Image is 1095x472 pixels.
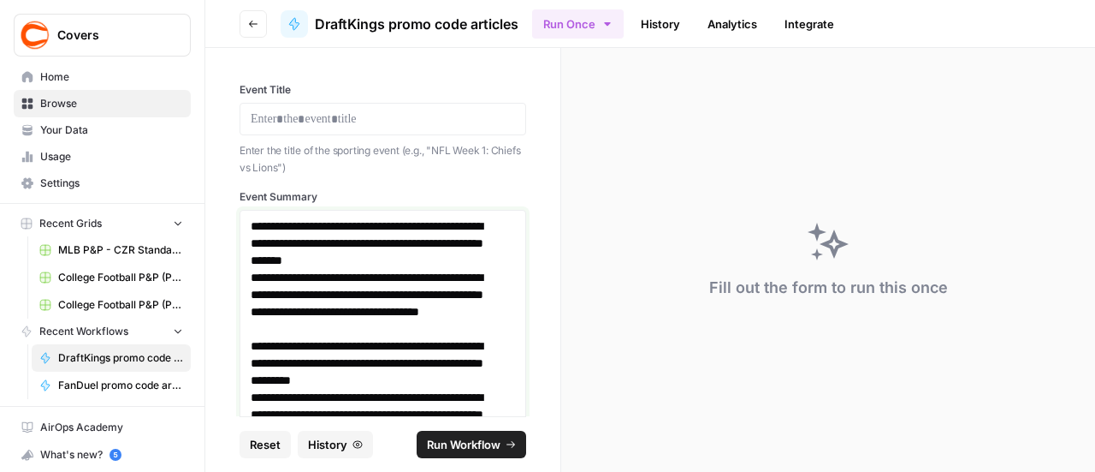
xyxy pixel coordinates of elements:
[57,27,161,44] span: Covers
[240,431,291,458] button: Reset
[14,441,191,469] button: What's new? 5
[40,176,183,191] span: Settings
[308,436,347,453] span: History
[14,14,191,57] button: Workspace: Covers
[39,216,102,231] span: Recent Grids
[240,142,526,176] p: Enter the title of the sporting event (e.g., "NFL Week 1: Chiefs vs Lions")
[315,14,518,34] span: DraftKings promo code articles
[697,10,767,38] a: Analytics
[250,436,281,453] span: Reset
[32,372,191,399] a: FanDuel promo code articles
[58,350,183,366] span: DraftKings promo code articles
[58,297,183,313] span: College Football P&P (Production) Grid (2)
[32,291,191,319] a: College Football P&P (Production) Grid (2)
[109,449,121,461] a: 5
[39,324,128,339] span: Recent Workflows
[14,414,191,441] a: AirOps Academy
[113,451,117,459] text: 5
[40,69,183,85] span: Home
[58,242,183,258] span: MLB P&P - CZR Standard (Production) Grid
[774,10,844,38] a: Integrate
[709,276,948,300] div: Fill out the form to run this once
[14,319,191,344] button: Recent Workflows
[240,189,526,205] label: Event Summary
[14,90,191,117] a: Browse
[58,378,183,393] span: FanDuel promo code articles
[32,344,191,372] a: DraftKings promo code articles
[58,270,183,285] span: College Football P&P (Production) Grid (1)
[20,20,50,51] img: Covers Logo
[40,96,183,111] span: Browse
[14,63,191,91] a: Home
[14,211,191,236] button: Recent Grids
[532,9,624,39] button: Run Once
[15,442,190,468] div: What's new?
[40,122,183,138] span: Your Data
[40,149,183,164] span: Usage
[240,82,526,98] label: Event Title
[40,420,183,435] span: AirOps Academy
[32,236,191,264] a: MLB P&P - CZR Standard (Production) Grid
[298,431,373,458] button: History
[14,143,191,170] a: Usage
[417,431,526,458] button: Run Workflow
[281,10,518,38] a: DraftKings promo code articles
[630,10,690,38] a: History
[14,117,191,144] a: Your Data
[14,170,191,197] a: Settings
[427,436,500,453] span: Run Workflow
[32,264,191,291] a: College Football P&P (Production) Grid (1)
